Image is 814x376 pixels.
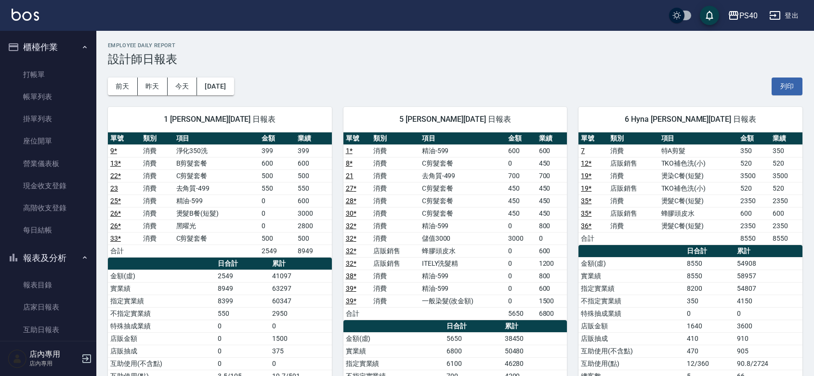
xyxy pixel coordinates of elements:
[215,307,270,320] td: 550
[355,115,556,124] span: 5 [PERSON_NAME][DATE] 日報表
[578,320,684,332] td: 店販金額
[295,144,331,157] td: 399
[684,295,735,307] td: 350
[371,295,419,307] td: 消費
[537,157,567,169] td: 450
[765,7,802,25] button: 登出
[174,232,260,245] td: C剪髮套餐
[659,194,738,207] td: 燙髮C餐(短髮)
[108,52,802,66] h3: 設計師日報表
[174,220,260,232] td: 黑曜光
[770,220,802,232] td: 2350
[506,282,537,295] td: 0
[700,6,719,25] button: save
[119,115,320,124] span: 1 [PERSON_NAME][DATE] 日報表
[770,144,802,157] td: 350
[738,132,770,145] th: 金額
[659,220,738,232] td: 燙髮C餐(短髮)
[174,157,260,169] td: B剪髮套餐
[506,182,537,194] td: 450
[420,282,506,295] td: 精油-599
[108,332,215,345] td: 店販金額
[608,157,658,169] td: 店販銷售
[735,332,802,345] td: 910
[168,78,197,95] button: 今天
[608,207,658,220] td: 店販銷售
[420,270,506,282] td: 精油-599
[371,220,419,232] td: 消費
[578,357,684,370] td: 互助使用(點)
[141,157,173,169] td: 消費
[578,295,684,307] td: 不指定實業績
[537,132,567,145] th: 業績
[215,270,270,282] td: 2549
[371,157,419,169] td: 消費
[537,220,567,232] td: 800
[108,282,215,295] td: 實業績
[506,157,537,169] td: 0
[684,345,735,357] td: 470
[770,182,802,194] td: 520
[197,78,234,95] button: [DATE]
[444,332,502,345] td: 5650
[371,169,419,182] td: 消費
[371,144,419,157] td: 消費
[420,232,506,245] td: 儲值3000
[502,320,567,333] th: 累計
[506,257,537,270] td: 0
[444,320,502,333] th: 日合計
[295,220,331,232] td: 2800
[684,332,735,345] td: 410
[735,257,802,270] td: 54908
[141,232,173,245] td: 消費
[174,132,260,145] th: 項目
[174,169,260,182] td: C剪髮套餐
[735,245,802,258] th: 累計
[444,357,502,370] td: 6100
[270,307,331,320] td: 2950
[506,132,537,145] th: 金額
[108,42,802,49] h2: Employee Daily Report
[537,270,567,282] td: 800
[506,245,537,257] td: 0
[295,157,331,169] td: 600
[371,270,419,282] td: 消費
[270,357,331,370] td: 0
[4,296,92,318] a: 店家日報表
[141,169,173,182] td: 消費
[295,132,331,145] th: 業績
[270,282,331,295] td: 63297
[270,332,331,345] td: 1500
[4,246,92,271] button: 報表及分析
[684,270,735,282] td: 8550
[108,320,215,332] td: 特殊抽成業績
[4,341,92,363] a: 互助排行榜
[578,345,684,357] td: 互助使用(不含點)
[259,245,295,257] td: 2549
[259,194,295,207] td: 0
[590,115,791,124] span: 6 Hyna [PERSON_NAME][DATE] 日報表
[141,144,173,157] td: 消費
[738,182,770,194] td: 520
[4,35,92,60] button: 櫃檯作業
[659,144,738,157] td: 特A剪髮
[215,345,270,357] td: 0
[578,132,802,245] table: a dense table
[174,182,260,194] td: 去角質-499
[420,220,506,232] td: 精油-599
[295,207,331,220] td: 3000
[295,169,331,182] td: 500
[420,182,506,194] td: C剪髮套餐
[506,220,537,232] td: 0
[295,232,331,245] td: 500
[141,220,173,232] td: 消費
[770,232,802,245] td: 8550
[684,245,735,258] th: 日合計
[259,169,295,182] td: 500
[578,332,684,345] td: 店販抽成
[537,207,567,220] td: 450
[215,357,270,370] td: 0
[578,257,684,270] td: 金額(虛)
[4,64,92,86] a: 打帳單
[420,245,506,257] td: 蜂膠頭皮水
